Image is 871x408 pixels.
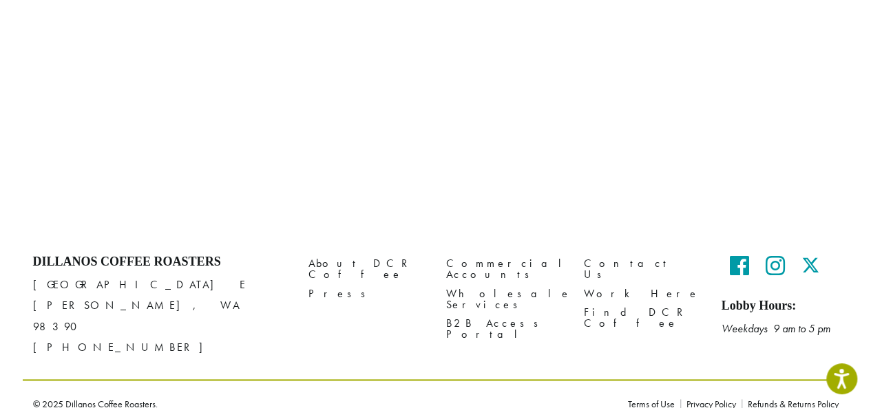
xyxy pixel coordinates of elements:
a: About DCR Coffee [308,255,426,284]
a: Find DCR Coffee [584,303,701,332]
a: Wholesale Services [446,284,563,314]
a: Press [308,284,426,303]
h4: Dillanos Coffee Roasters [33,255,288,270]
a: B2B Access Portal [446,314,563,343]
em: Weekdays 9 am to 5 pm [722,321,830,336]
h5: Lobby Hours: [722,299,839,314]
a: Commercial Accounts [446,255,563,284]
p: [GEOGRAPHIC_DATA] E [PERSON_NAME], WA 98390 [PHONE_NUMBER] [33,275,288,357]
a: Work Here [584,284,701,303]
a: Contact Us [584,255,701,284]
